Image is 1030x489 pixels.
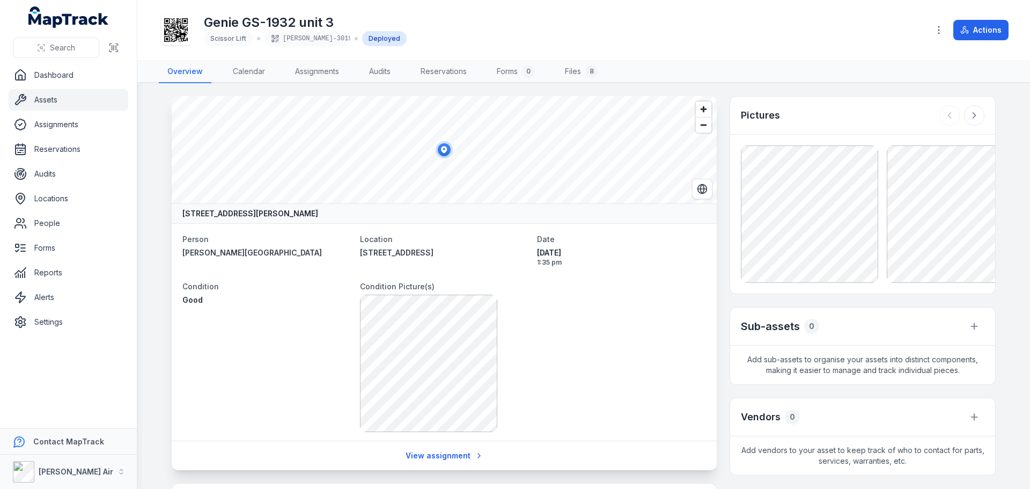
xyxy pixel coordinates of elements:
[182,235,209,244] span: Person
[537,258,706,267] span: 1:35 pm
[204,14,407,31] h1: Genie GS-1932 unit 3
[730,436,995,475] span: Add vendors to your asset to keep track of who to contact for parts, services, warranties, etc.
[692,179,712,199] button: Switch to Satellite View
[399,446,490,466] a: View assignment
[360,61,399,83] a: Audits
[9,237,128,259] a: Forms
[360,248,433,257] span: [STREET_ADDRESS]
[696,101,711,117] button: Zoom in
[556,61,607,83] a: Files8
[785,410,800,425] div: 0
[9,262,128,283] a: Reports
[50,42,75,53] span: Search
[522,65,535,78] div: 0
[28,6,109,28] a: MapTrack
[360,235,393,244] span: Location
[39,467,113,476] strong: [PERSON_NAME] Air
[741,410,781,425] h3: Vendors
[13,38,99,58] button: Search
[537,247,706,267] time: 8/14/2025, 1:35:16 PM
[172,96,717,203] canvas: Map
[696,117,711,133] button: Zoom out
[210,34,246,42] span: Scissor Lift
[9,287,128,308] a: Alerts
[9,188,128,209] a: Locations
[360,282,435,291] span: Condition Picture(s)
[362,31,407,46] div: Deployed
[286,61,348,83] a: Assignments
[9,138,128,160] a: Reservations
[804,319,819,334] div: 0
[9,64,128,86] a: Dashboard
[537,247,706,258] span: [DATE]
[264,31,350,46] div: [PERSON_NAME]-3019
[488,61,543,83] a: Forms0
[412,61,475,83] a: Reservations
[537,235,555,244] span: Date
[9,163,128,185] a: Audits
[9,114,128,135] a: Assignments
[741,319,800,334] h2: Sub-assets
[182,247,351,258] a: [PERSON_NAME][GEOGRAPHIC_DATA]
[953,20,1009,40] button: Actions
[730,346,995,384] span: Add sub-assets to organise your assets into distinct components, making it easier to manage and t...
[585,65,598,78] div: 8
[182,295,203,304] span: Good
[182,282,219,291] span: Condition
[9,213,128,234] a: People
[360,247,529,258] a: [STREET_ADDRESS]
[224,61,274,83] a: Calendar
[9,89,128,111] a: Assets
[741,108,780,123] h3: Pictures
[159,61,211,83] a: Overview
[182,208,318,219] strong: [STREET_ADDRESS][PERSON_NAME]
[9,311,128,333] a: Settings
[33,437,104,446] strong: Contact MapTrack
